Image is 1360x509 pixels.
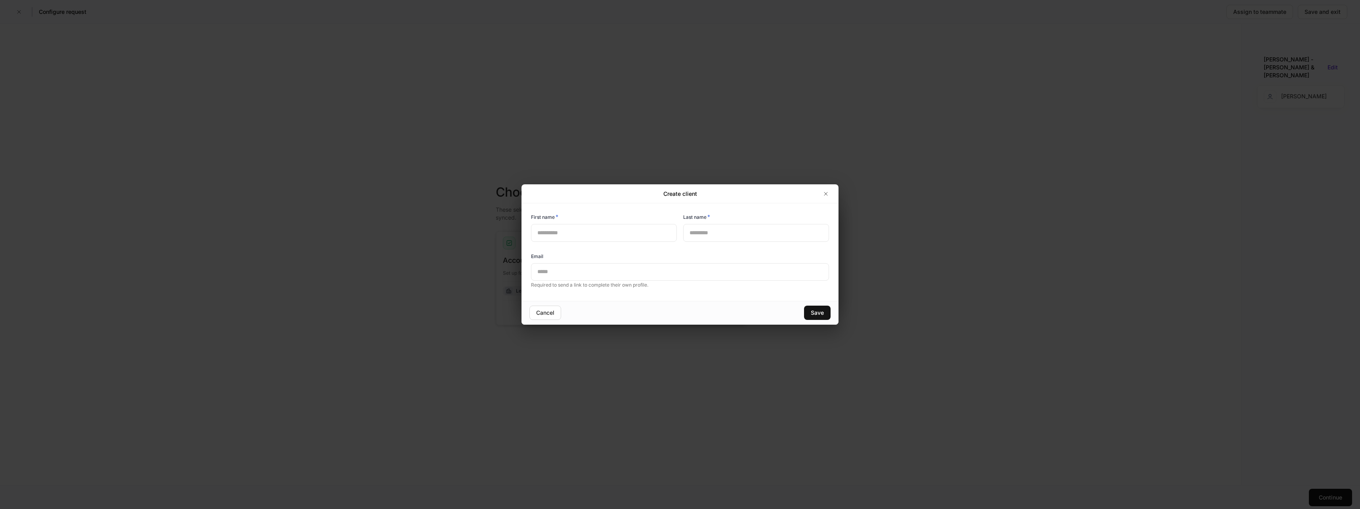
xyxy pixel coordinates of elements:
[683,213,710,221] h6: Last name
[811,309,824,317] div: Save
[531,213,558,221] h6: First name
[531,282,829,288] p: Required to send a link to complete their own profile.
[531,253,543,260] h6: Email
[804,306,831,320] button: Save
[663,190,697,198] h2: Create client
[529,306,561,320] button: Cancel
[536,309,554,317] div: Cancel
